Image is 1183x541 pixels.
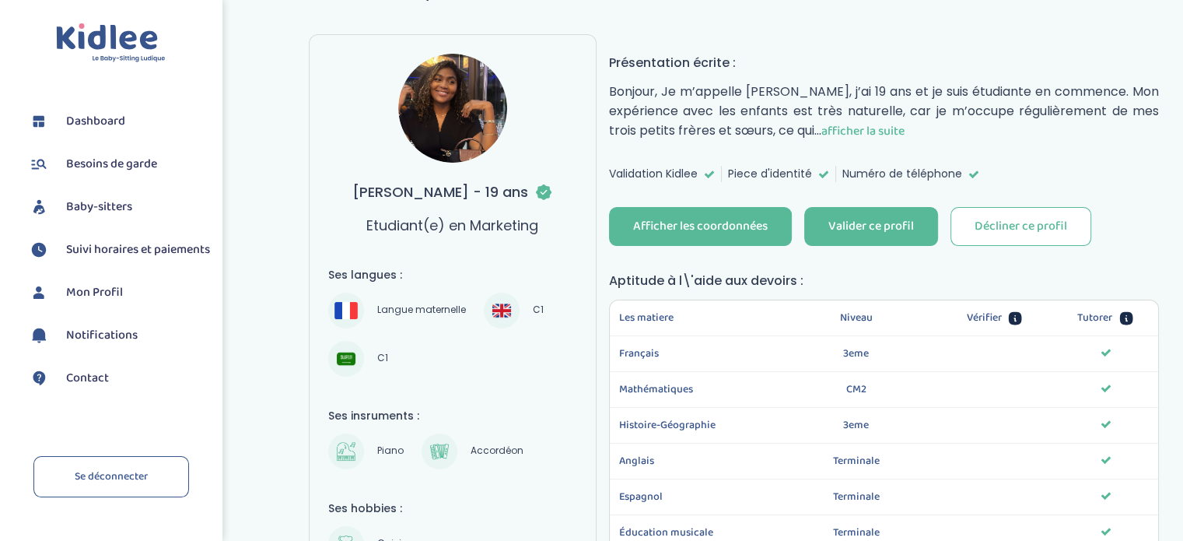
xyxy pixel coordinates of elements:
[33,456,189,497] a: Se déconnecter
[56,23,166,63] img: logo.svg
[828,218,914,236] div: Valider ce profil
[366,215,538,236] p: Etudiant(e) en Marketing
[804,207,938,246] button: Valider ce profil
[609,166,698,182] span: Validation Kidlee
[619,489,761,505] span: Espagnol
[27,281,51,304] img: profil.svg
[527,301,549,320] span: C1
[27,153,210,176] a: Besoins de garde
[619,381,761,398] span: Mathématiques
[609,53,1159,72] h4: Présentation écrite :
[619,417,761,434] span: Histoire-Géographie
[27,324,51,347] img: notification.svg
[975,218,1067,236] div: Décliner ce profil
[619,525,761,541] span: Éducation musicale
[66,198,132,216] span: Baby-sitters
[27,195,51,219] img: babysitters.svg
[334,302,358,318] img: Français
[66,369,109,388] span: Contact
[27,238,210,262] a: Suivi horaires et paiements
[1077,310,1112,326] span: Tutorer
[27,238,51,262] img: suivihoraire.svg
[372,442,409,461] span: Piano
[66,241,210,259] span: Suivi horaires et paiements
[966,310,1001,326] span: Vérifier
[27,110,210,133] a: Dashboard
[843,345,869,362] span: 3eme
[328,408,577,424] h4: Ses insruments :
[609,207,792,246] button: Afficher les coordonnées
[398,54,507,163] img: avatar
[833,524,880,541] span: Terminale
[27,281,210,304] a: Mon Profil
[846,381,866,398] span: CM2
[27,367,210,390] a: Contact
[842,166,962,182] span: Numéro de téléphone
[609,82,1159,141] p: Bonjour, Je m’appelle [PERSON_NAME], j’ai 19 ans et je suis étudiante en commence. Mon expérience...
[843,416,869,434] span: 3eme
[633,218,768,236] div: Afficher les coordonnées
[619,310,674,326] span: Les matiere
[27,195,210,219] a: Baby-sitters
[66,326,138,345] span: Notifications
[492,301,511,320] img: Anglais
[950,207,1091,246] button: Décliner ce profil
[337,350,355,368] img: Arabe
[27,153,51,176] img: besoin.svg
[728,166,812,182] span: Piece d'identité
[833,452,880,469] span: Terminale
[372,350,394,368] span: C1
[328,267,577,283] h4: Ses langues :
[619,453,761,469] span: Anglais
[840,310,873,326] span: Niveau
[328,501,577,517] h4: Ses hobbies :
[465,442,529,461] span: Accordéon
[66,155,157,174] span: Besoins de garde
[821,121,905,141] span: afficher la suite
[372,301,471,320] span: Langue maternelle
[27,367,51,390] img: contact.svg
[619,346,761,362] span: Français
[609,271,1159,290] h4: Aptitude à l\'aide aux devoirs :
[66,112,125,131] span: Dashboard
[66,283,123,302] span: Mon Profil
[27,110,51,133] img: dashboard.svg
[352,181,553,202] h3: [PERSON_NAME] - 19 ans
[27,324,210,347] a: Notifications
[833,488,880,505] span: Terminale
